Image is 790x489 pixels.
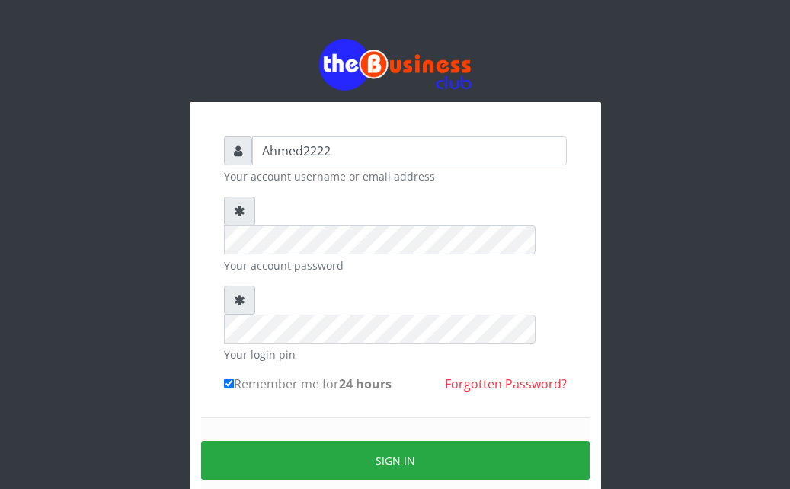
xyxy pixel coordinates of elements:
a: Forgotten Password? [445,376,567,392]
small: Your account password [224,257,567,273]
b: 24 hours [339,376,392,392]
label: Remember me for [224,375,392,393]
small: Your account username or email address [224,168,567,184]
small: Your login pin [224,347,567,363]
input: Username or email address [252,136,567,165]
input: Remember me for24 hours [224,379,234,388]
button: Sign in [201,441,590,480]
